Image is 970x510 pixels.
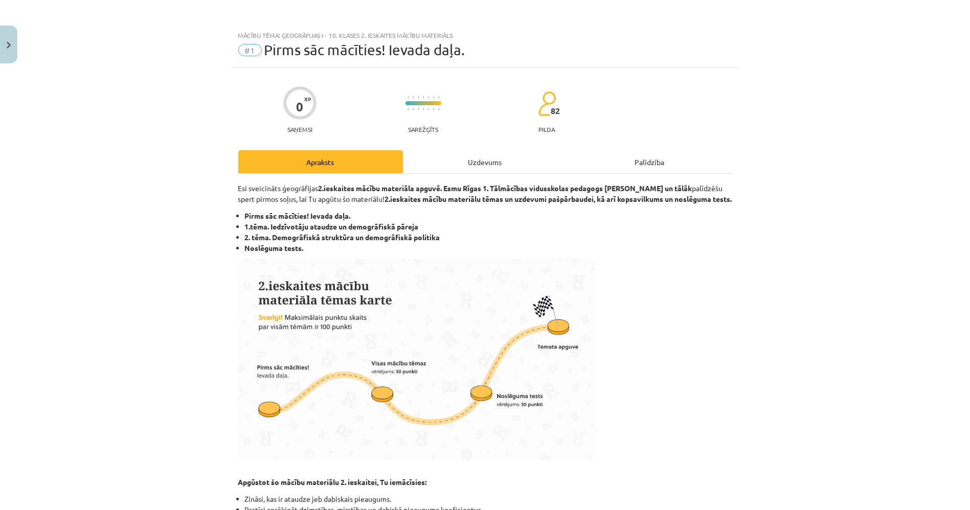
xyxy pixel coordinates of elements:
[7,42,11,49] img: icon-close-lesson-0947bae3869378f0d4975bcd49f059093ad1ed9edebbc8119c70593378902aed.svg
[408,108,409,110] img: icon-short-line-57e1e144782c952c97e751825c79c345078a6d821885a25fce030b3d8c18986b.svg
[428,96,429,99] img: icon-short-line-57e1e144782c952c97e751825c79c345078a6d821885a25fce030b3d8c18986b.svg
[245,494,732,504] li: Zināsi, kas ir ataudze jeb dabiskais pieaugums.
[238,183,732,204] p: Esi sveicināts ģeogrāfijas palīdzēšu spert pirmos soļus, lai Tu apgūtu šo materiālu!
[238,44,262,56] span: #1
[413,96,414,99] img: icon-short-line-57e1e144782c952c97e751825c79c345078a6d821885a25fce030b3d8c18986b.svg
[418,108,419,110] img: icon-short-line-57e1e144782c952c97e751825c79c345078a6d821885a25fce030b3d8c18986b.svg
[264,41,465,58] span: Pirms sāc mācīties! Ievada daļa.
[568,150,732,173] div: Palīdzība
[296,100,303,114] div: 0
[551,106,560,115] span: 82
[438,96,439,99] img: icon-short-line-57e1e144782c952c97e751825c79c345078a6d821885a25fce030b3d8c18986b.svg
[238,150,403,173] div: Apraksts
[408,96,409,99] img: icon-short-line-57e1e144782c952c97e751825c79c345078a6d821885a25fce030b3d8c18986b.svg
[283,126,317,133] p: Saņemsi
[403,150,568,173] div: Uzdevums
[385,194,732,203] strong: 2.ieskaites mācību materiālu tēmas un uzdevumi pašpārbaudei, kā arī kopsavilkums un noslēguma tests.
[538,91,556,117] img: students-c634bb4e5e11cddfef0936a35e636f08e4e9abd3cc4e673bd6f9a4125e45ecb1.svg
[245,243,304,252] strong: Noslēguma tests.
[245,222,419,231] strong: 1.tēma. Iedzīvotāju ataudze un demogrāfiskā pāreja
[538,126,555,133] p: pilda
[428,108,429,110] img: icon-short-line-57e1e144782c952c97e751825c79c345078a6d821885a25fce030b3d8c18986b.svg
[413,108,414,110] img: icon-short-line-57e1e144782c952c97e751825c79c345078a6d821885a25fce030b3d8c18986b.svg
[245,211,351,220] strong: Pirms sāc mācīties! Ievada daļa.
[423,108,424,110] img: icon-short-line-57e1e144782c952c97e751825c79c345078a6d821885a25fce030b3d8c18986b.svg
[423,96,424,99] img: icon-short-line-57e1e144782c952c97e751825c79c345078a6d821885a25fce030b3d8c18986b.svg
[238,32,732,39] div: Mācību tēma: Ģeogrāfijas i - 10. klases 2. ieskaites mācību materiāls
[418,96,419,99] img: icon-short-line-57e1e144782c952c97e751825c79c345078a6d821885a25fce030b3d8c18986b.svg
[408,126,438,133] p: Sarežģīts
[438,108,439,110] img: icon-short-line-57e1e144782c952c97e751825c79c345078a6d821885a25fce030b3d8c18986b.svg
[319,183,692,193] strong: 2.ieskaites mācību materiāla apguvē. Esmu Rīgas 1. Tālmācības vidusskolas pedagogs [PERSON_NAME] ...
[433,96,434,99] img: icon-short-line-57e1e144782c952c97e751825c79c345078a6d821885a25fce030b3d8c18986b.svg
[238,477,427,486] strong: Apgūstot šo mācību materiālu 2. ieskaitei, Tu iemācīsies:
[304,96,311,102] span: XP
[245,233,440,242] strong: 2. tēma. Demogrāfiskā struktūra un demogrāfiskā politika
[433,108,434,110] img: icon-short-line-57e1e144782c952c97e751825c79c345078a6d821885a25fce030b3d8c18986b.svg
